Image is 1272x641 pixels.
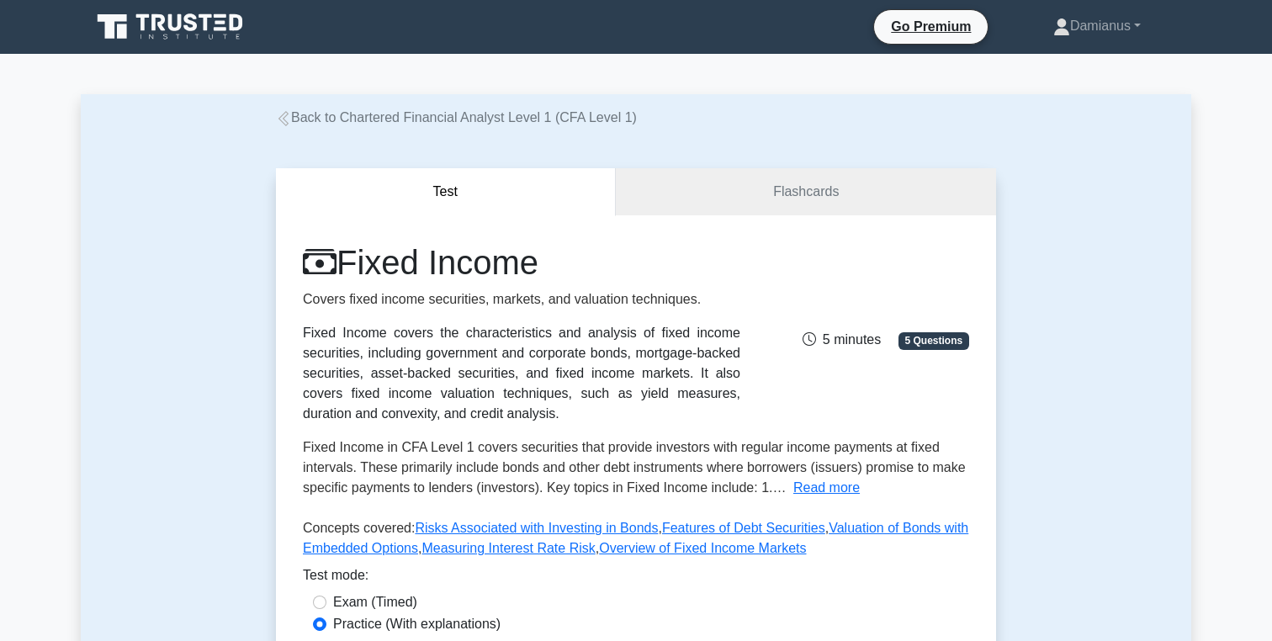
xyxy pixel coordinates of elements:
[303,440,966,495] span: Fixed Income in CFA Level 1 covers securities that provide investors with regular income payments...
[793,478,860,498] button: Read more
[276,168,616,216] button: Test
[415,521,658,535] a: Risks Associated with Investing in Bonds
[803,332,881,347] span: 5 minutes
[276,110,637,124] a: Back to Chartered Financial Analyst Level 1 (CFA Level 1)
[662,521,825,535] a: Features of Debt Securities
[898,332,969,349] span: 5 Questions
[1013,9,1181,43] a: Damianus
[421,541,595,555] a: Measuring Interest Rate Risk
[303,565,969,592] div: Test mode:
[881,16,981,37] a: Go Premium
[616,168,996,216] a: Flashcards
[303,289,740,310] p: Covers fixed income securities, markets, and valuation techniques.
[303,323,740,424] div: Fixed Income covers the characteristics and analysis of fixed income securities, including govern...
[333,614,501,634] label: Practice (With explanations)
[303,242,740,283] h1: Fixed Income
[599,541,806,555] a: Overview of Fixed Income Markets
[333,592,417,612] label: Exam (Timed)
[303,518,969,565] p: Concepts covered: , , , ,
